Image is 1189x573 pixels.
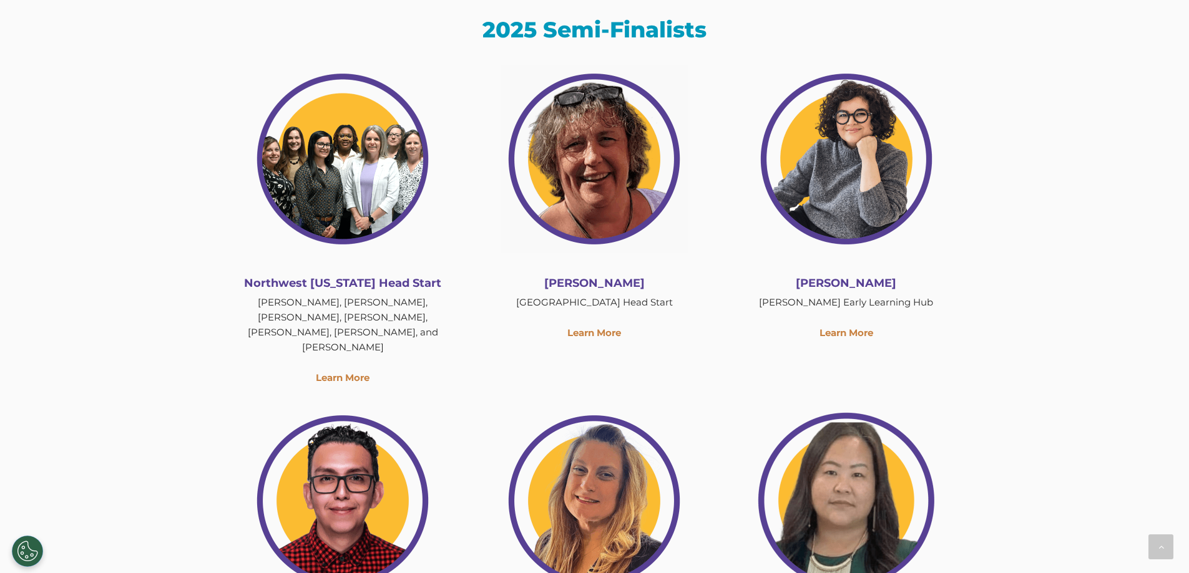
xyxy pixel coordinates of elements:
[316,372,369,383] a: Learn More
[730,295,962,310] p: [PERSON_NAME] Early Learning Hub
[820,327,873,339] a: Learn More
[501,65,688,253] img: CM_ChildPlus_BrightSpots_Jul25_winner_feature
[544,276,645,290] span: [PERSON_NAME]
[12,536,43,567] button: Cookies Settings
[753,65,940,253] img: large-CM_ChildPlus_BrightSpots_June2025_ana_garcia_winner_feature
[227,295,459,355] p: [PERSON_NAME], [PERSON_NAME], [PERSON_NAME], [PERSON_NAME], [PERSON_NAME], [PERSON_NAME], and [PE...
[244,276,441,290] span: Northwest [US_STATE] Head Start
[482,16,707,43] span: 2025 Semi-Finalists
[796,276,896,290] span: [PERSON_NAME]
[478,295,711,310] p: [GEOGRAPHIC_DATA] Head Start
[249,65,436,253] img: CM_ChildPlus_BrightSpots_August_winner_feature_SMALL
[567,327,621,339] a: Learn More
